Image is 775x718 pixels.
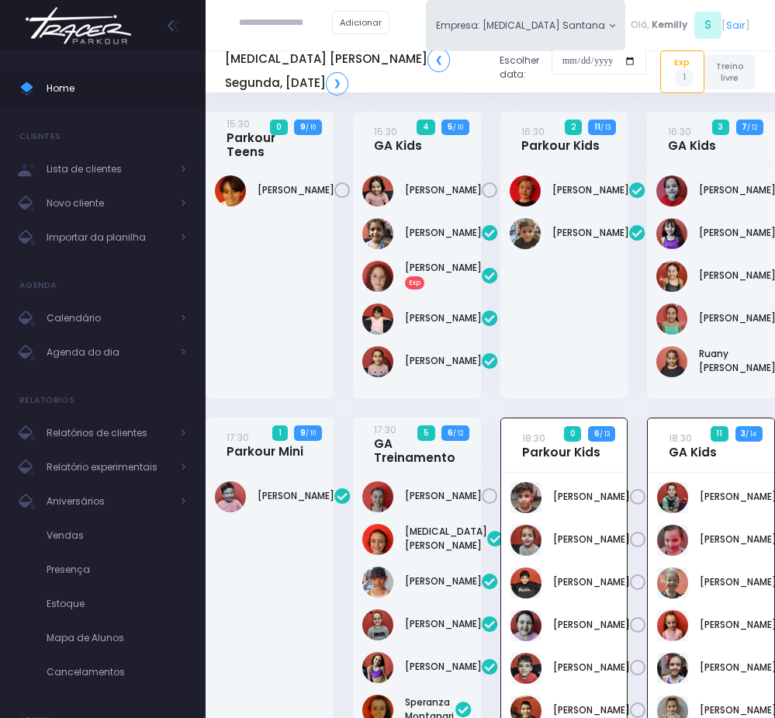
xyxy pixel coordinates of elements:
[19,121,61,152] h4: Clientes
[712,120,729,135] span: 3
[374,422,455,465] a: 17:30GA Treinamento
[675,68,694,87] span: 1
[510,482,541,513] img: Ali Abd Ali
[258,489,334,503] a: [PERSON_NAME]
[631,18,649,32] span: Olá,
[427,48,450,71] a: ❮
[47,193,171,213] span: Novo cliente
[656,261,687,292] img: Isabella Yamaguchi
[522,431,600,460] a: 18:30Parkour Kids
[594,428,600,439] strong: 6
[405,261,482,289] a: [PERSON_NAME]Exp
[405,276,424,289] span: Exp
[405,525,487,553] a: [MEDICAL_DATA][PERSON_NAME]
[660,50,704,92] a: Exp1
[726,18,746,33] a: Sair
[652,18,687,32] span: Kemilly
[565,120,582,135] span: 2
[332,11,389,34] a: Adicionar
[552,183,629,197] a: [PERSON_NAME]
[657,653,688,684] img: Maria Cecília Utimi de Sousa
[374,423,396,436] small: 17:30
[711,426,728,442] span: 11
[600,123,611,132] small: / 13
[656,218,687,249] img: Lorena Alexsandra Souza
[656,304,687,335] img: Larissa Yamaguchi
[362,218,393,249] img: Chiara Marques Fantin
[553,575,630,589] a: [PERSON_NAME]
[510,610,541,641] img: Manuela Soggio
[405,183,482,197] a: [PERSON_NAME]
[405,660,482,674] a: [PERSON_NAME]
[553,618,630,632] a: [PERSON_NAME]
[270,120,287,135] span: 0
[47,560,186,580] span: Presença
[656,175,687,206] img: Gabriela Jordão Izumida
[362,346,393,377] img: Niara Belisário Cruz
[374,125,397,138] small: 15:30
[405,489,482,503] a: [PERSON_NAME]
[552,226,629,240] a: [PERSON_NAME]
[362,609,393,640] img: Maite Magri Loureiro
[448,121,453,133] strong: 5
[669,432,692,445] small: 18:30
[656,346,687,377] img: Ruany Liz Franco Delgado
[405,311,482,325] a: [PERSON_NAME]
[417,120,434,135] span: 4
[47,227,171,248] span: Importar da planilha
[225,48,488,95] h5: [MEDICAL_DATA] [PERSON_NAME] Segunda, [DATE]
[668,124,716,153] a: 16:30GA Kids
[300,427,306,439] strong: 9
[453,428,463,438] small: / 12
[227,117,250,130] small: 15:30
[227,116,308,159] a: 15:30Parkour Teens
[747,123,757,132] small: / 12
[215,175,246,206] img: Arthur Dias
[306,123,316,132] small: / 10
[522,432,545,445] small: 18:30
[405,617,482,631] a: [PERSON_NAME]
[417,425,434,441] span: 5
[19,385,74,416] h4: Relatórios
[510,218,541,249] img: Pedro Henrique Negrão Tateishi
[625,9,756,41] div: [ ]
[448,427,453,439] strong: 6
[47,594,186,614] span: Estoque
[300,121,306,133] strong: 9
[326,72,348,95] a: ❯
[553,532,630,546] a: [PERSON_NAME]
[657,610,688,641] img: Liz Valotto
[362,524,393,555] img: Allegra Montanari Ferreira
[405,226,482,240] a: [PERSON_NAME]
[741,428,746,439] strong: 3
[362,175,393,206] img: Liz Stetz Tavernaro Torres
[564,426,581,442] span: 0
[746,429,756,439] small: / 14
[600,429,610,439] small: / 13
[374,124,422,153] a: 15:30GA Kids
[362,261,393,292] img: Manuella Brandão oliveira
[306,428,316,438] small: / 10
[521,125,545,138] small: 16:30
[47,491,171,512] span: Aniversários
[272,425,287,441] span: 1
[742,121,747,133] strong: 7
[362,652,393,683] img: Manuela Ary Madruga
[553,661,630,675] a: [PERSON_NAME]
[225,43,646,99] div: Escolher data:
[668,125,691,138] small: 16:30
[362,304,393,335] img: Manuella Velloso Beio
[47,457,171,477] span: Relatório experimentais
[694,12,721,39] span: S
[227,430,303,459] a: 17:30Parkour Mini
[510,567,541,598] img: Lorenzo Bortoletto de Alencar
[453,123,463,132] small: / 10
[657,482,688,513] img: Gabriela Gyurkovits
[47,628,186,648] span: Mapa de Alunos
[258,183,334,197] a: [PERSON_NAME]
[19,270,57,301] h4: Agenda
[47,308,171,328] span: Calendário
[553,490,630,504] a: [PERSON_NAME]
[47,423,171,443] span: Relatórios de clientes
[510,525,541,556] img: Gustavo Gyurkovits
